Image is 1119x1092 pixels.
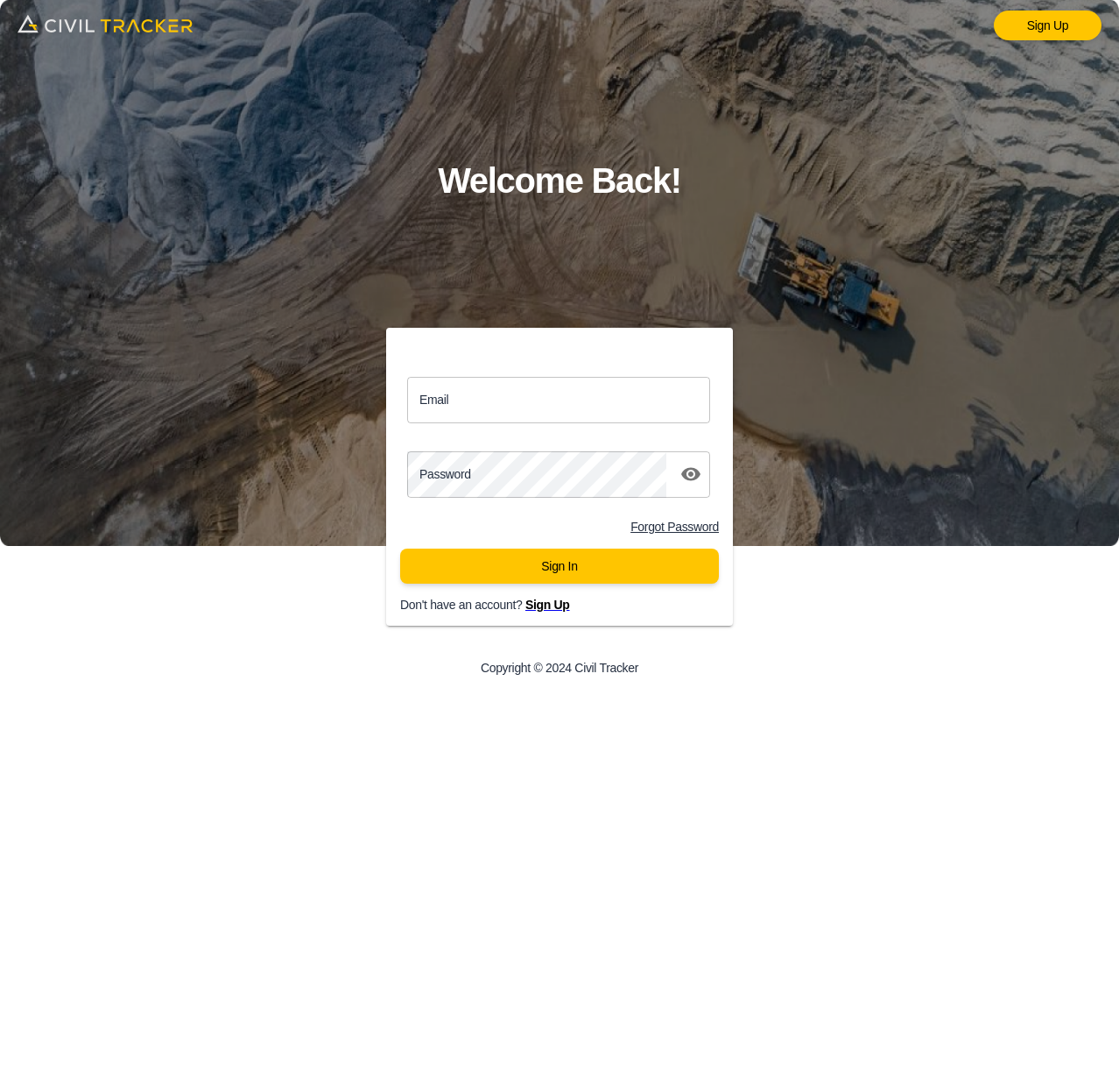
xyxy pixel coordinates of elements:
button: Sign In [400,549,719,584]
a: Sign Up [525,598,570,612]
a: Forgot Password [630,520,719,534]
p: Don't have an account? [400,598,747,612]
input: email [407,377,710,423]
img: logo [18,9,193,39]
p: Copyright © 2024 Civil Tracker [481,661,638,675]
h1: Welcome Back! [438,152,681,209]
a: Sign Up [994,11,1101,40]
button: toggle password visibility [673,457,708,492]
